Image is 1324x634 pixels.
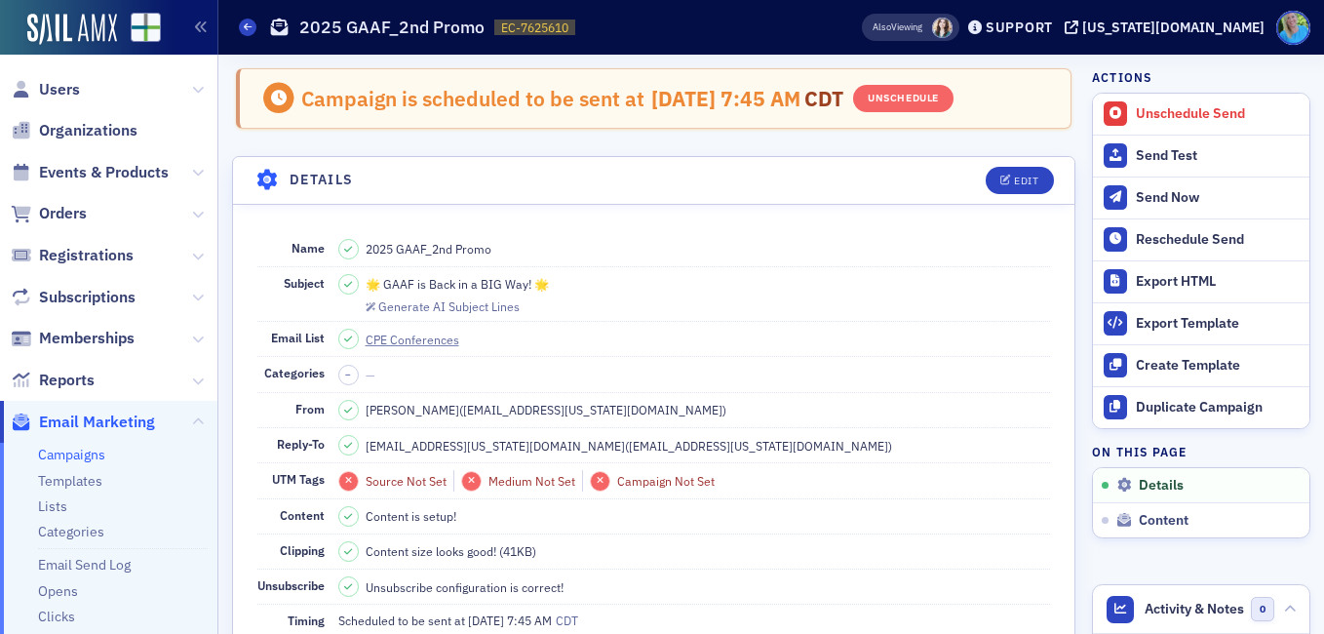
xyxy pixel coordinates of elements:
span: Details [1139,477,1184,495]
button: Unschedule [853,85,953,112]
a: Templates [38,472,102,490]
span: Scheduled to be sent at [338,612,465,629]
span: Reports [39,370,95,391]
span: [DATE] [651,85,720,112]
span: CDT [800,85,843,112]
a: Users [11,79,80,100]
h1: 2025 GAAF_2nd Promo [299,16,485,39]
a: Categories [38,523,104,540]
span: Viewing [873,20,922,34]
a: Reports [11,370,95,391]
span: Reply-To [277,436,325,452]
a: CPE Conferences [366,331,477,348]
span: CDT [552,613,578,628]
button: Send Now [1093,177,1309,218]
button: Send Test [1093,135,1309,177]
span: Timing [288,613,325,628]
span: Content [1139,512,1188,530]
a: Create Template [1093,344,1309,386]
a: Subscriptions [11,287,136,308]
a: Email Marketing [11,412,155,433]
img: SailAMX [131,13,161,43]
div: Export HTML [1136,273,1300,291]
div: Support [986,19,1053,36]
div: Send Now [1136,189,1300,207]
span: Name [292,240,325,256]
span: EC-7625610 [501,20,568,36]
span: Campaign Not Set [617,473,715,489]
span: 7:45 AM [720,85,800,112]
a: Email Send Log [38,556,131,574]
a: Campaigns [38,446,105,463]
div: [US_STATE][DOMAIN_NAME] [1082,19,1265,36]
div: Create Template [1136,357,1300,375]
span: 0 [1251,597,1275,621]
div: Also [873,20,891,33]
a: Orders [11,203,87,224]
a: View Homepage [117,13,161,46]
button: Duplicate Campaign [1093,386,1309,428]
a: Memberships [11,328,135,349]
button: Unschedule Send [1093,94,1309,135]
span: Email List [271,330,325,345]
span: [EMAIL_ADDRESS][US_STATE][DOMAIN_NAME] ( [EMAIL_ADDRESS][US_STATE][DOMAIN_NAME] ) [366,437,892,455]
a: Clicks [38,608,75,625]
span: 2025 GAAF_2nd Promo [366,240,491,258]
button: [US_STATE][DOMAIN_NAME] [1065,20,1271,34]
div: Send Test [1136,147,1300,165]
button: Edit [986,167,1053,194]
span: Unsubscribe [257,577,325,593]
span: Content [280,507,325,523]
span: Organizations [39,120,137,141]
span: Content is setup! [366,507,456,525]
span: — [366,367,375,382]
span: – [345,368,351,381]
span: Memberships [39,328,135,349]
span: Medium Not Set [488,473,575,489]
a: Organizations [11,120,137,141]
a: Registrations [11,245,134,266]
span: Sarah Lowery [932,18,953,38]
button: Generate AI Subject Lines [366,297,520,314]
span: Registrations [39,245,134,266]
div: Export Template [1136,315,1300,333]
a: Lists [38,497,67,515]
span: [DATE] [468,613,507,628]
h4: Actions [1092,68,1152,86]
div: Generate AI Subject Lines [378,301,520,312]
span: From [295,401,325,416]
span: 7:45 AM [507,613,552,628]
span: Events & Products [39,162,169,183]
div: Edit [1014,176,1038,186]
span: UTM Tags [272,471,325,487]
span: Profile [1276,11,1310,45]
span: Clipping [280,542,325,558]
a: Opens [38,582,78,600]
button: Reschedule Send [1093,218,1309,260]
span: Content size looks good! (41KB) [366,542,536,560]
span: Categories [264,365,325,380]
span: Subscriptions [39,287,136,308]
a: Events & Products [11,162,169,183]
span: 🌟 GAAF is Back in a BIG Way! 🌟 [366,275,549,293]
span: Unsubscribe configuration is correct! [366,578,564,596]
span: Users [39,79,80,100]
div: Reschedule Send [1136,231,1300,249]
span: Email Marketing [39,412,155,433]
img: SailAMX [27,14,117,45]
a: Export HTML [1093,260,1309,302]
span: [PERSON_NAME] ( [EMAIL_ADDRESS][US_STATE][DOMAIN_NAME] ) [366,401,726,418]
div: Unschedule Send [1136,105,1300,123]
span: Source Not Set [366,473,447,489]
h4: Details [290,170,354,190]
span: Orders [39,203,87,224]
a: Export Template [1093,302,1309,344]
div: Duplicate Campaign [1136,399,1300,416]
span: Activity & Notes [1145,599,1244,619]
h4: On this page [1092,443,1310,460]
span: Subject [284,275,325,291]
div: Campaign is scheduled to be sent at [301,86,644,111]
